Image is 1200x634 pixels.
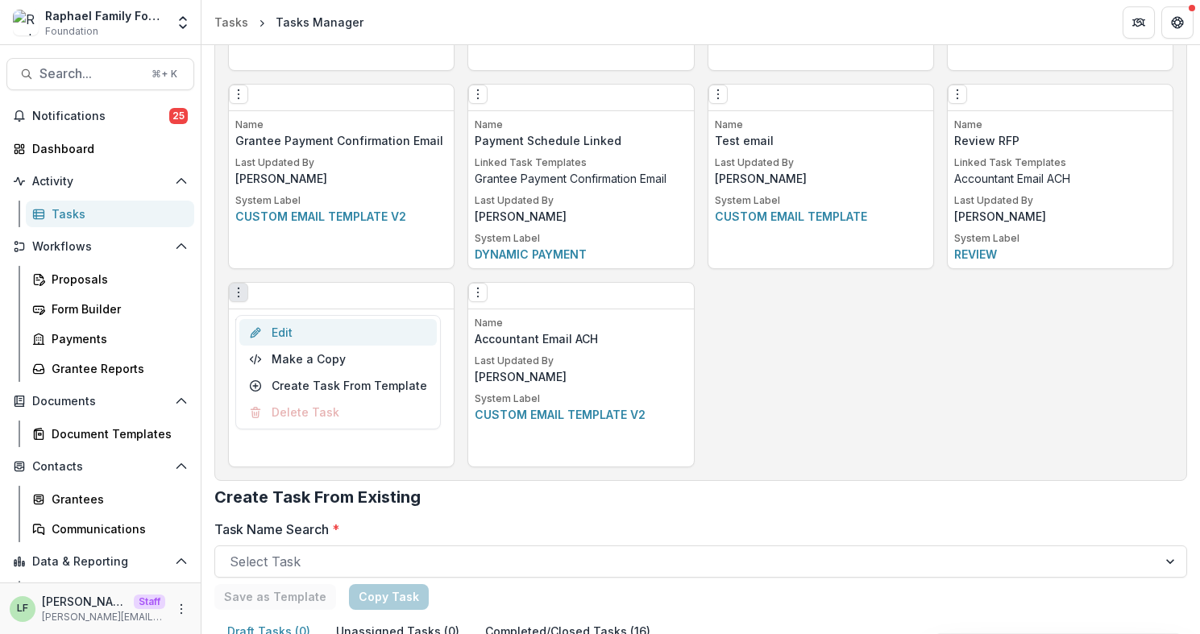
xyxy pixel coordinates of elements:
p: Linked Task Templates [475,155,687,170]
a: Document Templates [26,421,194,447]
p: Review RFP [954,132,1166,149]
span: Data & Reporting [32,555,168,569]
a: Payments [26,325,194,352]
a: Proposals [26,266,194,292]
p: Last Updated By [715,155,927,170]
p: System Label [235,193,447,208]
button: Search... [6,58,194,90]
div: Lucy Fey [17,603,28,614]
div: Payments [52,330,181,347]
p: [PERSON_NAME] [235,170,447,187]
p: System Label [715,193,927,208]
span: Notifications [32,110,169,123]
h2: Create Task From Existing [214,487,1187,520]
span: Documents [32,395,168,408]
a: Dashboard [26,581,194,607]
button: Notifications25 [6,103,194,129]
div: Dashboard [32,140,181,157]
span: Foundation [45,24,98,39]
button: Options [468,85,488,104]
p: Grantee Payment Confirmation Email [235,132,447,149]
p: Linked Task Templates [954,155,1166,170]
label: Task Name Search [214,520,1177,539]
img: Raphael Family Foundation [13,10,39,35]
button: Open Activity [6,168,194,194]
button: Get Help [1161,6,1194,39]
button: Options [229,283,248,302]
div: ⌘ + K [148,65,181,83]
p: System Label [954,231,1166,246]
a: Communications [26,516,194,542]
p: Name [715,118,927,132]
p: [PERSON_NAME] [42,593,127,610]
button: Open Documents [6,388,194,414]
div: Raphael Family Foundation [45,7,165,24]
div: Document Templates [52,425,181,442]
button: Options [948,85,967,104]
p: Grantee Payment Confirmation Email [475,170,687,187]
p: [PERSON_NAME] [715,170,927,187]
div: Grantee Reports [52,360,181,377]
button: Save as Template [214,584,336,610]
span: Search... [39,66,142,81]
button: Open Contacts [6,454,194,479]
a: Dashboard [6,135,194,162]
p: Payment Schedule Linked [475,132,687,149]
button: Open Workflows [6,234,194,259]
button: Options [229,85,248,104]
p: Name [235,118,447,132]
p: Last Updated By [475,354,687,368]
span: Workflows [32,240,168,254]
div: Tasks Manager [276,14,363,31]
div: Tasks [52,205,181,222]
p: System Label [475,231,687,246]
button: Open Data & Reporting [6,549,194,574]
button: Options [468,283,488,302]
button: More [172,599,191,619]
p: [PERSON_NAME] [954,208,1166,225]
p: Name [954,118,1166,132]
p: Custom email template [715,208,927,225]
a: Form Builder [26,296,194,322]
span: 25 [169,108,188,124]
p: Custom email template v2 [235,208,447,225]
p: [PERSON_NAME] [475,208,687,225]
a: Grantees [26,486,194,512]
div: Communications [52,520,181,537]
p: Review [954,246,1166,263]
button: Open entity switcher [172,6,194,39]
button: Partners [1123,6,1155,39]
a: Tasks [26,201,194,227]
div: Proposals [52,271,181,288]
div: Grantees [52,491,181,508]
p: Name [475,118,687,132]
p: Custom email template v2 [475,406,687,423]
p: Dynamic payment [475,246,687,263]
a: Copy Task [349,584,429,610]
p: [PERSON_NAME][EMAIL_ADDRESS][DOMAIN_NAME] [42,610,165,624]
a: Tasks [208,10,255,34]
p: Accountant Email ACH [954,170,1166,187]
p: System Label [475,392,687,406]
button: Options [708,85,728,104]
div: Form Builder [52,300,181,317]
a: Grantee Reports [26,355,194,382]
div: Tasks [214,14,248,31]
p: Test email [715,132,927,149]
span: Contacts [32,460,168,474]
p: Name [475,316,687,330]
p: Last Updated By [475,193,687,208]
p: Last Updated By [235,155,447,170]
p: [PERSON_NAME] [475,368,687,385]
p: Last Updated By [954,193,1166,208]
span: Activity [32,175,168,189]
p: Accountant Email ACH [475,330,687,347]
nav: breadcrumb [208,10,370,34]
p: Staff [134,595,165,609]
